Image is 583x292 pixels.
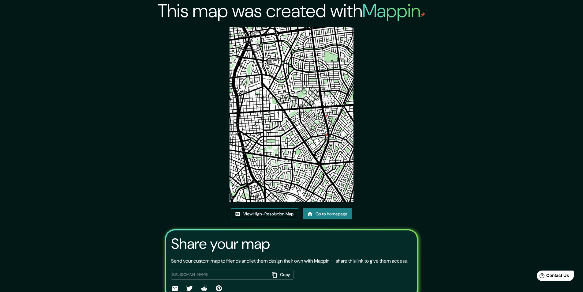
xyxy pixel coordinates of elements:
[171,257,408,265] p: Send your custom map to friends and let them design their own with Mappin — share this link to gi...
[420,12,425,17] img: mappin-pin
[270,270,293,280] button: Copy
[529,268,576,285] iframe: Help widget launcher
[303,208,352,220] a: Go to homepage
[230,27,353,202] img: created-map
[171,235,270,252] h3: Share your map
[231,208,298,220] a: View High-Resolution Map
